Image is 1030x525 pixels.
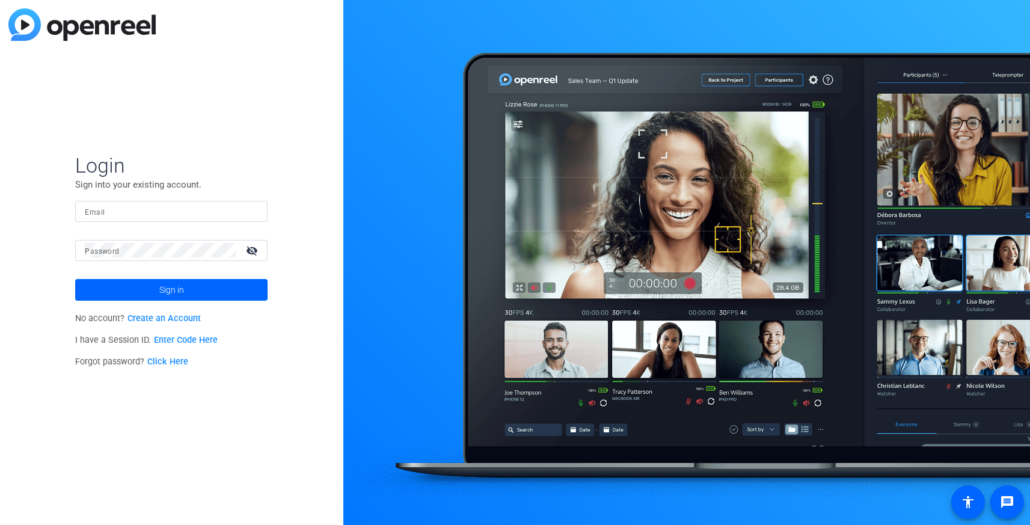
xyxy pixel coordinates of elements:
[961,495,975,509] mat-icon: accessibility
[75,178,268,191] p: Sign into your existing account.
[85,247,119,256] mat-label: Password
[75,357,188,367] span: Forgot password?
[85,208,105,216] mat-label: Email
[154,335,218,345] a: Enter Code Here
[1000,495,1014,509] mat-icon: message
[147,357,188,367] a: Click Here
[75,153,268,178] span: Login
[75,313,201,324] span: No account?
[75,335,218,345] span: I have a Session ID.
[85,204,258,218] input: Enter Email Address
[239,242,268,259] mat-icon: visibility_off
[159,275,184,305] span: Sign in
[75,279,268,301] button: Sign in
[8,8,156,41] img: blue-gradient.svg
[127,313,201,324] a: Create an Account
